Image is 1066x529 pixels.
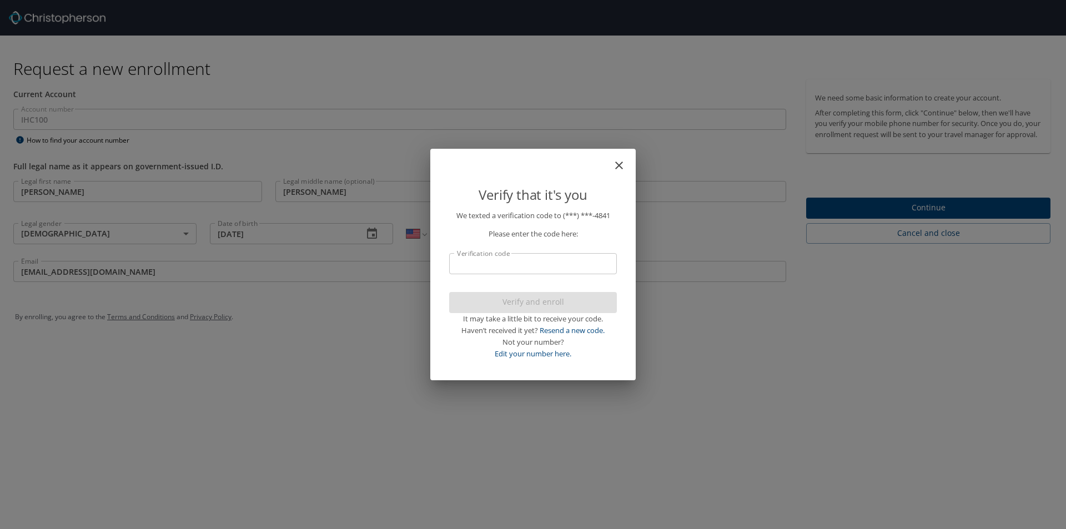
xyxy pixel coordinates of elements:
[449,210,617,221] p: We texted a verification code to (***) ***- 4841
[618,153,631,167] button: close
[495,349,571,359] a: Edit your number here.
[540,325,605,335] a: Resend a new code.
[449,336,617,348] div: Not your number?
[449,184,617,205] p: Verify that it's you
[449,325,617,336] div: Haven’t received it yet?
[449,313,617,325] div: It may take a little bit to receive your code.
[449,228,617,240] p: Please enter the code here:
